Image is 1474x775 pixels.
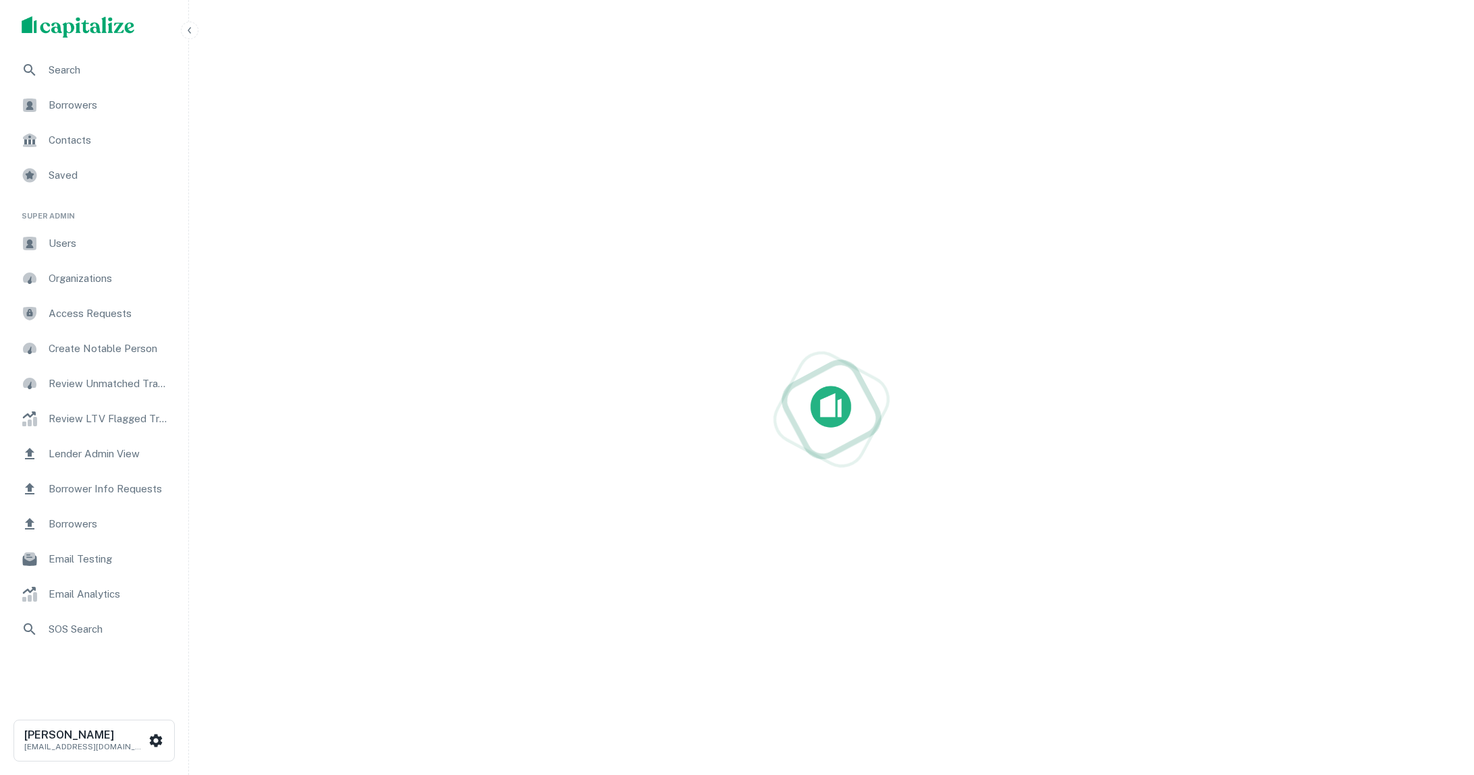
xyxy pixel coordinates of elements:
[13,720,175,762] button: [PERSON_NAME][EMAIL_ADDRESS][DOMAIN_NAME]
[11,473,178,505] a: Borrower Info Requests
[11,159,178,192] a: Saved
[11,543,178,575] a: Email Testing
[11,54,178,86] a: Search
[11,333,178,365] a: Create Notable Person
[49,341,169,357] span: Create Notable Person
[49,62,169,78] span: Search
[49,516,169,532] span: Borrowers
[49,270,169,287] span: Organizations
[11,227,178,260] a: Users
[11,438,178,470] a: Lender Admin View
[11,578,178,610] a: Email Analytics
[49,586,169,602] span: Email Analytics
[49,481,169,497] span: Borrower Info Requests
[11,297,178,330] a: Access Requests
[11,194,178,227] li: Super Admin
[11,262,178,295] a: Organizations
[11,508,178,540] a: Borrowers
[49,551,169,567] span: Email Testing
[24,730,146,741] h6: [PERSON_NAME]
[49,411,169,427] span: Review LTV Flagged Transactions
[24,741,146,753] p: [EMAIL_ADDRESS][DOMAIN_NAME]
[11,368,178,400] a: Review Unmatched Transactions
[11,613,178,645] a: SOS Search
[49,376,169,392] span: Review Unmatched Transactions
[49,132,169,148] span: Contacts
[49,306,169,322] span: Access Requests
[11,403,178,435] a: Review LTV Flagged Transactions
[49,167,169,183] span: Saved
[49,446,169,462] span: Lender Admin View
[49,97,169,113] span: Borrowers
[22,16,135,38] img: capitalize-logo.png
[11,89,178,121] a: Borrowers
[49,621,169,637] span: SOS Search
[11,124,178,156] a: Contacts
[49,235,169,252] span: Users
